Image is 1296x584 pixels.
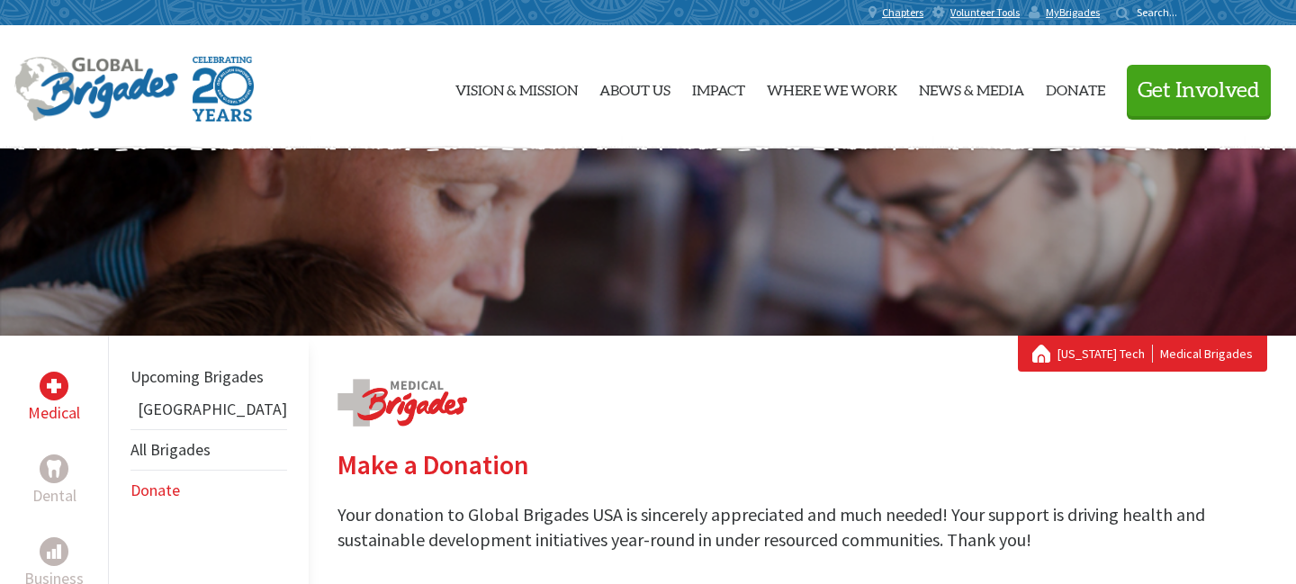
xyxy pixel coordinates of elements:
[337,379,467,427] img: logo-medical.png
[950,5,1020,20] span: Volunteer Tools
[130,429,287,471] li: All Brigades
[1046,40,1105,134] a: Donate
[40,372,68,400] div: Medical
[1032,345,1253,363] div: Medical Brigades
[28,372,80,426] a: MedicalMedical
[32,483,76,508] p: Dental
[28,400,80,426] p: Medical
[130,366,264,387] a: Upcoming Brigades
[1137,5,1188,19] input: Search...
[1138,80,1260,102] span: Get Involved
[337,448,1267,481] h2: Make a Donation
[32,454,76,508] a: DentalDental
[130,480,180,500] a: Donate
[193,57,254,121] img: Global Brigades Celebrating 20 Years
[599,40,670,134] a: About Us
[40,454,68,483] div: Dental
[40,537,68,566] div: Business
[14,57,178,121] img: Global Brigades Logo
[47,544,61,559] img: Business
[130,439,211,460] a: All Brigades
[47,379,61,393] img: Medical
[337,502,1267,553] p: Your donation to Global Brigades USA is sincerely appreciated and much needed! Your support is dr...
[130,357,287,397] li: Upcoming Brigades
[1057,345,1153,363] a: [US_STATE] Tech
[455,40,578,134] a: Vision & Mission
[882,5,923,20] span: Chapters
[919,40,1024,134] a: News & Media
[1127,65,1271,116] button: Get Involved
[130,397,287,429] li: Ghana
[767,40,897,134] a: Where We Work
[47,460,61,477] img: Dental
[138,399,287,419] a: [GEOGRAPHIC_DATA]
[692,40,745,134] a: Impact
[130,471,287,510] li: Donate
[1046,5,1100,20] span: MyBrigades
